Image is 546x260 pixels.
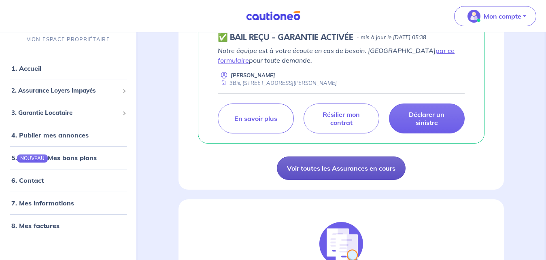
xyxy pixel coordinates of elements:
p: Résilier mon contrat [314,110,369,127]
img: Cautioneo [243,11,304,21]
img: illu_account_valid_menu.svg [467,10,480,23]
a: Résilier mon contrat [304,104,379,133]
a: 1. Accueil [11,64,41,72]
div: 6. Contact [3,173,133,189]
div: 4. Publier mes annonces [3,127,133,143]
p: Déclarer un sinistre [399,110,455,127]
a: En savoir plus [218,104,293,133]
a: 5.NOUVEAUMes bons plans [11,154,97,162]
p: Mon compte [484,11,521,21]
a: Voir toutes les Assurances en cours [277,156,406,180]
p: - mis à jour le [DATE] 05:38 [357,34,426,42]
p: Notre équipe est à votre écoute en cas de besoin. [GEOGRAPHIC_DATA] pour toute demande. [218,46,465,65]
div: 5.NOUVEAUMes bons plans [3,150,133,166]
a: Déclarer un sinistre [389,104,465,133]
h5: ✅ BAIL REÇU - GARANTIE ACTIVÉE [218,33,353,42]
div: 7. Mes informations [3,195,133,211]
div: 1. Accueil [3,60,133,76]
div: 8. Mes factures [3,218,133,234]
a: 7. Mes informations [11,199,74,207]
a: par ce formulaire [218,47,455,64]
a: 6. Contact [11,177,44,185]
p: MON ESPACE PROPRIÉTAIRE [26,36,110,43]
span: 3. Garantie Locataire [11,108,119,118]
p: En savoir plus [234,114,277,123]
p: [PERSON_NAME] [231,72,275,79]
span: 2. Assurance Loyers Impayés [11,86,119,95]
a: 8. Mes factures [11,222,59,230]
div: 3Bis, [STREET_ADDRESS][PERSON_NAME] [218,79,337,87]
div: 3. Garantie Locataire [3,105,133,121]
button: illu_account_valid_menu.svgMon compte [454,6,536,26]
a: 4. Publier mes annonces [11,131,89,139]
div: 2. Assurance Loyers Impayés [3,83,133,99]
div: state: CONTRACT-VALIDATED, Context: ,MAYBE-CERTIFICATE,,LESSOR-DOCUMENTS,IS-ODEALIM [218,33,465,42]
